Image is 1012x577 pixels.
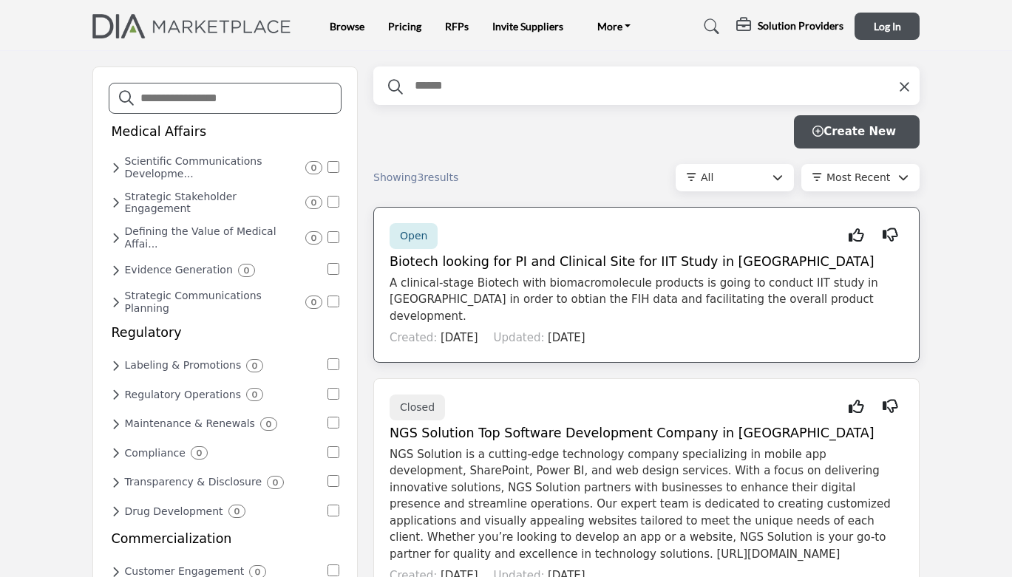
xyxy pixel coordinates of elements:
div: 0 Results For Scientific Communications Development [305,161,322,174]
input: Select Regulatory Operations [327,388,339,400]
a: RFPs [445,20,469,33]
span: Updated: [494,331,545,344]
b: 0 [266,419,271,429]
b: 0 [311,233,316,243]
h6: Transparency & Disclosure [125,476,262,488]
b: 0 [255,567,260,577]
h6: Regulatory Operations [125,389,241,401]
span: Closed [400,401,435,413]
div: 0 Results For Defining the Value of Medical Affairs [305,231,322,245]
span: [DATE] [548,331,585,344]
b: 0 [197,448,202,458]
p: A clinical-stage Biotech with biomacromolecule products is going to conduct IIT study in [GEOGRAP... [390,275,903,325]
h6: Maintaining marketing authorizations and safety reporting. [125,417,255,430]
i: Not Interested [883,235,898,236]
h6: Drug Development [125,505,223,518]
h6: Defining the Value of Medical Affai... [125,225,300,250]
input: Select Maintenance & Renewals [327,417,339,429]
span: Create New [812,125,896,138]
b: 0 [311,297,316,307]
h5: Regulatory [112,325,182,341]
b: 0 [244,265,249,276]
input: Select Evidence Generation [327,263,339,275]
input: Select Strategic Communications Planning [327,296,339,307]
p: NGS Solution is a cutting-edge technology company specializing in mobile app development, SharePo... [390,446,903,563]
div: 0 Results For Drug Development [228,505,245,518]
input: Select Drug Development [327,505,339,516]
input: Select Scientific Communications Development [327,161,339,173]
span: Open [400,230,427,242]
i: Not Interested [883,406,898,407]
span: 3 [417,171,424,183]
div: 0 Results For Labeling & Promotions [246,359,263,372]
a: More [587,16,642,37]
div: 0 Results For Maintenance & Renewals [260,417,277,431]
button: Log In [855,13,920,40]
span: Most Recent [826,171,890,183]
button: Create New [794,115,920,148]
h5: Commercialization [112,531,232,547]
a: Search [690,15,729,38]
input: Search Categories [139,89,331,108]
span: Created: [390,331,437,344]
a: Browse [330,20,364,33]
b: 0 [273,477,278,488]
h6: Research to support clinical and economic value claims. [125,264,233,276]
span: Log In [874,20,901,33]
h5: NGS Solution Top Software Development Company in [GEOGRAPHIC_DATA] [390,426,903,441]
h5: Medical Affairs [112,124,207,140]
div: 0 Results For Regulatory Operations [246,388,263,401]
div: 0 Results For Transparency & Disclosure [267,476,284,489]
h6: Local and global regulatory compliance. [125,447,186,460]
a: Invite Suppliers [492,20,563,33]
span: [DATE] [441,331,478,344]
b: 0 [234,506,240,516]
input: Select Defining the Value of Medical Affairs [327,231,339,243]
span: All [701,171,713,183]
i: Interested [849,406,864,407]
h6: Developing publication plans demonstrating product benefits and value. [125,290,300,315]
h5: Solution Providers [758,19,843,33]
div: Solution Providers [736,18,843,35]
div: 0 Results For Strategic Stakeholder Engagement [305,196,322,209]
div: Showing results [373,170,537,185]
a: Pricing [388,20,421,33]
h6: Interacting with key opinion leaders and advocacy partners. [125,191,300,216]
h6: Determining safe product use specifications and claims. [125,359,242,372]
b: 0 [311,163,316,173]
input: Select Strategic Stakeholder Engagement [327,196,339,208]
div: 0 Results For Strategic Communications Planning [305,296,322,309]
input: Select Transparency & Disclosure [327,475,339,487]
b: 0 [252,361,257,371]
img: site Logo [92,14,299,38]
input: Select Customer Engagement [327,564,339,576]
b: 0 [311,197,316,208]
div: 0 Results For Evidence Generation [238,264,255,277]
div: 0 Results For Compliance [191,446,208,460]
input: Select Compliance [327,446,339,458]
h5: Biotech looking for PI and Clinical Site for IIT Study in [GEOGRAPHIC_DATA] [390,254,903,270]
i: Interested [849,235,864,236]
b: 0 [252,389,257,400]
input: Select Labeling & Promotions [327,358,339,370]
h6: Creating scientific content showcasing clinical evidence. [125,155,300,180]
